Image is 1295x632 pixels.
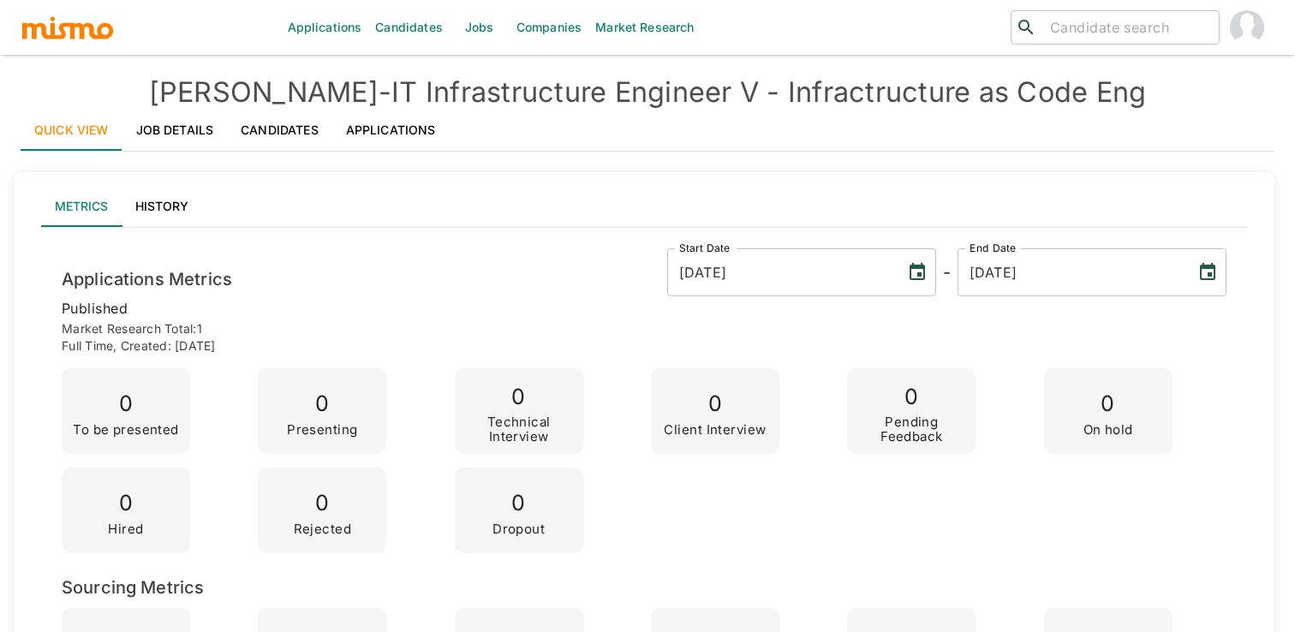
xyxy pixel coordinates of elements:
[332,110,450,151] a: Applications
[62,574,1226,601] h6: Sourcing Metrics
[1043,15,1212,39] input: Candidate search
[108,522,143,537] p: Hired
[492,522,545,537] p: Dropout
[900,255,934,289] button: Choose date, selected date is Sep 8, 2025
[679,241,731,255] label: Start Date
[462,379,576,416] p: 0
[227,110,332,151] a: Candidates
[287,423,357,438] p: Presenting
[62,265,232,293] h6: Applications Metrics
[21,75,1274,110] h4: [PERSON_NAME] - IT Infrastructure Engineer V - Infractructure as Code Eng
[122,186,202,227] button: History
[664,423,766,438] p: Client Interview
[73,423,179,438] p: To be presented
[62,337,1226,355] p: Full time , Created: [DATE]
[21,15,115,40] img: logo
[294,485,352,522] p: 0
[108,485,143,522] p: 0
[970,241,1016,255] label: End Date
[492,485,545,522] p: 0
[1191,255,1225,289] button: Choose date, selected date is Sep 19, 2025
[854,379,969,416] p: 0
[41,186,122,227] button: Metrics
[62,320,1226,337] p: Market Research Total: 1
[62,296,1226,320] p: published
[1083,423,1133,438] p: On hold
[1230,10,1264,45] img: Gabriel Hernandez
[41,186,1247,227] div: lab API tabs example
[664,385,766,423] p: 0
[287,385,357,423] p: 0
[943,259,951,286] h6: -
[294,522,352,537] p: Rejected
[122,110,228,151] a: Job Details
[462,415,576,444] p: Technical Interview
[21,110,122,151] a: Quick View
[667,248,893,296] input: MM/DD/YYYY
[958,248,1184,296] input: MM/DD/YYYY
[1083,385,1133,423] p: 0
[73,385,179,423] p: 0
[854,415,969,444] p: Pending Feedback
